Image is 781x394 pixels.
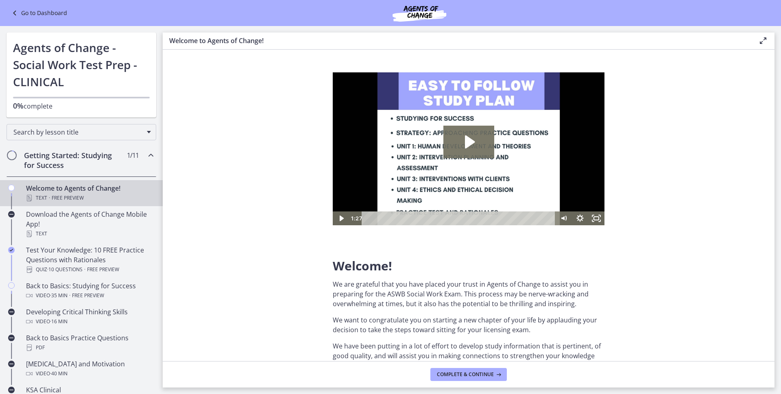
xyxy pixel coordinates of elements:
[13,128,143,137] span: Search by lesson title
[371,3,468,23] img: Agents of Change
[437,371,494,378] span: Complete & continue
[50,317,68,327] span: · 16 min
[26,307,153,327] div: Developing Critical Thinking Skills
[26,291,153,300] div: Video
[26,193,153,203] div: Text
[26,369,153,379] div: Video
[26,245,153,274] div: Test Your Knowledge: 10 FREE Practice Questions with Rationales
[13,39,150,90] h1: Agents of Change - Social Work Test Prep - CLINICAL
[239,139,255,153] button: Show settings menu
[26,209,153,239] div: Download the Agents of Change Mobile App!
[26,183,153,203] div: Welcome to Agents of Change!
[333,279,604,309] p: We are grateful that you have placed your trust in Agents of Change to assist you in preparing fo...
[26,317,153,327] div: Video
[49,193,50,203] span: ·
[7,124,156,140] div: Search by lesson title
[26,281,153,300] div: Back to Basics: Studying for Success
[333,257,392,274] span: Welcome!
[13,101,150,111] p: complete
[169,36,745,46] h3: Welcome to Agents of Change!
[50,369,68,379] span: · 40 min
[52,193,84,203] span: Free preview
[26,265,153,274] div: Quiz
[72,291,104,300] span: Free preview
[223,139,239,153] button: Mute
[111,53,161,86] button: Play Video: c1o6hcmjueu5qasqsu00.mp4
[10,8,67,18] a: Go to Dashboard
[26,229,153,239] div: Text
[8,247,15,253] i: Completed
[26,343,153,353] div: PDF
[87,265,119,274] span: Free preview
[333,341,604,390] p: We have been putting in a lot of effort to develop study information that is pertinent, of good q...
[127,150,139,160] span: 1 / 11
[69,291,70,300] span: ·
[50,291,68,300] span: · 35 min
[24,150,123,170] h2: Getting Started: Studying for Success
[26,359,153,379] div: [MEDICAL_DATA] and Motivation
[13,101,24,111] span: 0%
[255,139,272,153] button: Fullscreen
[47,265,83,274] span: · 10 Questions
[333,315,604,335] p: We want to congratulate you on starting a new chapter of your life by applauding your decision to...
[84,265,85,274] span: ·
[35,139,219,153] div: Playbar
[26,333,153,353] div: Back to Basics Practice Questions
[430,368,507,381] button: Complete & continue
